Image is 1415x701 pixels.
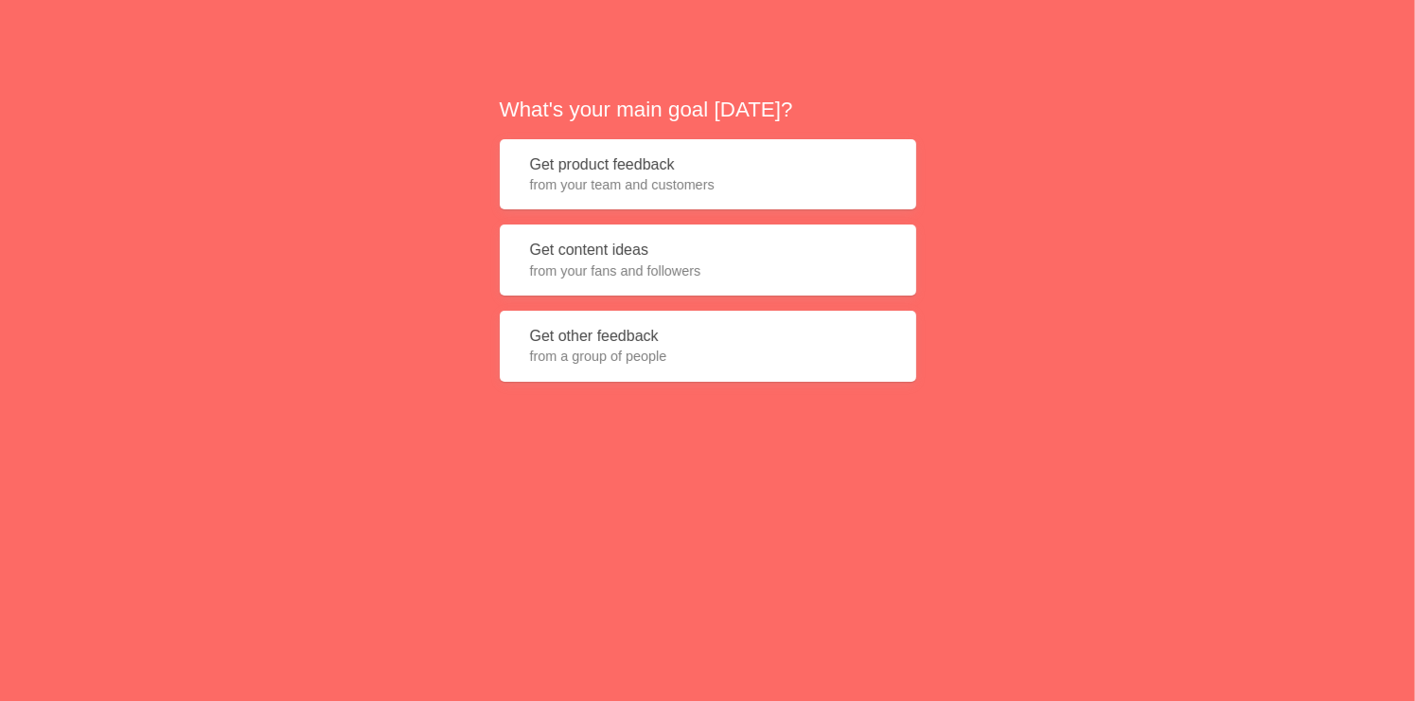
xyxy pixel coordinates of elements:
[530,261,886,280] span: from your fans and followers
[530,175,886,194] span: from your team and customers
[500,95,916,124] h2: What's your main goal [DATE]?
[500,311,916,382] button: Get other feedbackfrom a group of people
[500,225,916,296] button: Get content ideasfrom your fans and followers
[530,347,886,366] span: from a group of people
[500,139,916,210] button: Get product feedbackfrom your team and customers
